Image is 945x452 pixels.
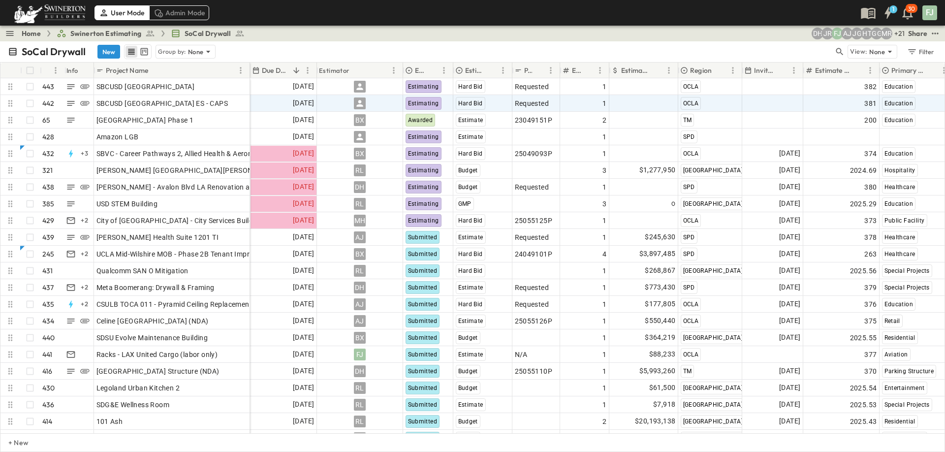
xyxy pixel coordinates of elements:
[683,200,743,207] span: [GEOGRAPHIC_DATA]
[515,216,553,226] span: 25055125P
[408,251,438,258] span: Submitted
[50,65,62,76] button: Menu
[602,266,606,276] span: 1
[96,266,189,276] span: Qualcomm SAN O Mitigation
[408,200,439,207] span: Estimating
[683,217,699,224] span: OCLA
[683,167,743,174] span: [GEOGRAPHIC_DATA]
[42,132,55,142] p: 428
[812,28,823,39] div: Daryll Hayward (daryll.hayward@swinerton.com)
[545,65,557,76] button: Menu
[458,284,483,291] span: Estimate
[42,333,55,343] p: 440
[602,82,606,92] span: 1
[583,65,594,76] button: Sort
[96,299,252,309] span: CSULB TOCA 011 - Pyramid Ceiling Replacement
[602,98,606,108] span: 1
[850,199,877,209] span: 2025.29
[354,148,366,160] div: BX
[293,215,314,226] span: [DATE]
[317,63,403,78] div: Estimator
[354,181,366,193] div: DH
[354,114,366,126] div: BX
[42,182,55,192] p: 438
[779,298,800,310] span: [DATE]
[884,234,915,241] span: Healthcare
[293,349,314,360] span: [DATE]
[594,65,606,76] button: Menu
[354,349,366,360] div: FJ
[458,184,478,191] span: Budget
[354,332,366,344] div: BX
[779,148,800,159] span: [DATE]
[42,149,55,159] p: 432
[42,266,53,276] p: 431
[319,57,350,84] div: Estimator
[884,368,934,375] span: Parking Structure
[293,131,314,142] span: [DATE]
[683,267,743,274] span: [GEOGRAPHIC_DATA]
[683,251,695,258] span: SPD
[354,198,366,210] div: RL
[908,5,915,13] p: 30
[884,167,915,174] span: Hospitality
[864,249,877,259] span: 263
[150,65,161,76] button: Sort
[515,316,553,326] span: 25055126P
[645,265,675,276] span: $268,867
[881,28,892,39] div: Meghana Raj (meghana.raj@swinerton.com)
[138,46,150,58] button: kanban view
[22,45,86,59] p: SoCal Drywall
[293,382,314,393] span: [DATE]
[96,132,139,142] span: Amazon LGB
[458,267,483,274] span: Hard Bid
[42,283,54,292] p: 437
[639,164,676,176] span: $1,277,950
[293,332,314,343] span: [DATE]
[779,365,800,377] span: [DATE]
[683,100,699,107] span: OCLA
[79,248,91,260] div: + 2
[388,65,400,76] button: Menu
[427,65,438,76] button: Sort
[486,65,497,76] button: Sort
[96,232,219,242] span: [PERSON_NAME] Health Suite 1201 TI
[458,234,483,241] span: Estimate
[458,133,483,140] span: Estimate
[408,351,438,358] span: Submitted
[458,217,483,224] span: Hard Bid
[871,28,882,39] div: Gerrad Gerber (gerrad.gerber@swinerton.com)
[727,65,739,76] button: Menu
[235,65,247,76] button: Menu
[864,283,877,292] span: 379
[96,82,195,92] span: SBCUSD [GEOGRAPHIC_DATA]
[458,100,483,107] span: Hard Bid
[293,164,314,176] span: [DATE]
[572,65,581,75] p: Estimate Round
[408,318,438,324] span: Submitted
[415,65,425,75] p: Estimate Status
[779,382,800,393] span: [DATE]
[850,46,867,57] p: View:
[884,301,913,308] span: Education
[96,350,218,359] span: Racks - LAX United Cargo (labor only)
[683,318,699,324] span: OCLA
[96,98,228,108] span: SBCUSD [GEOGRAPHIC_DATA] ES - CAPS
[922,5,937,20] div: FJ
[927,65,938,76] button: Sort
[908,29,927,38] div: Share
[683,83,699,90] span: OCLA
[821,28,833,39] div: Joshua Russell (joshua.russell@swinerton.com)
[96,249,370,259] span: UCLA Mid-Wilshire MOB - Phase 2B Tenant Improvements Floors 1-3 100% SD Budget
[262,65,289,75] p: Due Date
[602,199,606,209] span: 3
[639,248,676,259] span: $3,897,485
[22,29,41,38] a: Home
[42,249,55,259] p: 245
[408,133,439,140] span: Estimating
[42,216,55,226] p: 429
[458,351,483,358] span: Estimate
[864,316,877,326] span: 375
[293,114,314,126] span: [DATE]
[779,315,800,326] span: [DATE]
